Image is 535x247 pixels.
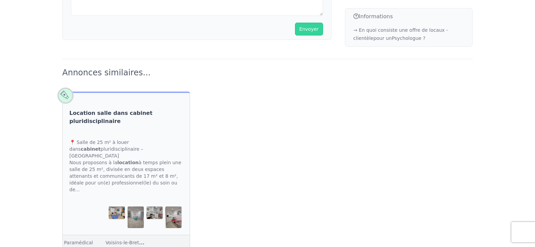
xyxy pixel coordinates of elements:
a: → En quoi consiste une offre de locaux - clientèlepour unPsychologue ? [353,27,448,41]
div: 📍 Salle de 25 m² à louer dans pluridisciplinaire – [GEOGRAPHIC_DATA] Nous proposons à la à temps ... [63,132,190,200]
img: Location salle dans cabinet pluridisciplinaire [146,206,163,219]
img: Location salle dans cabinet pluridisciplinaire [128,206,144,228]
a: Voisins-le-Bretonneux (78) [105,239,168,246]
a: Location salle dans cabinet pluridisciplinaire [70,109,183,125]
a: Paramédical [64,240,93,245]
h2: Annonces similaires... [62,67,473,78]
strong: location [117,160,138,165]
strong: cabinet [81,146,101,152]
img: Location salle dans cabinet pluridisciplinaire [165,206,182,228]
img: Location salle dans cabinet pluridisciplinaire [109,206,125,219]
h3: Informations [353,13,464,21]
button: Envoyer [295,23,323,35]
